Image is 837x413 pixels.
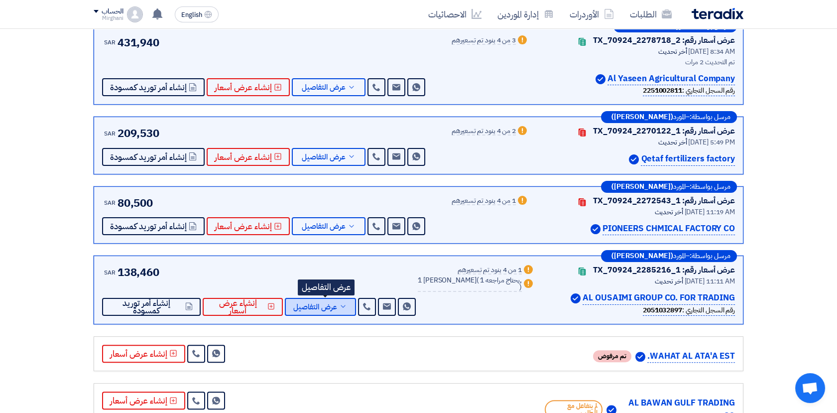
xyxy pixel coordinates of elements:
button: عرض التفاصيل [292,217,365,235]
span: أخر تحديث [658,46,687,57]
div: – [601,111,737,123]
img: Teradix logo [692,8,743,19]
div: – [601,181,737,193]
b: (Atef Ibrahem) [624,23,673,30]
span: إنشاء عرض أسعار [215,153,272,161]
div: عرض التفاصيل [298,279,355,295]
button: عرض التفاصيل [292,148,365,166]
div: 1 [PERSON_NAME] [418,277,522,292]
b: ([PERSON_NAME]) [611,253,673,260]
div: تم التحديث 2 مرات [541,57,735,67]
div: عرض أسعار رقم: TX_70924_2285216_1 [593,264,735,276]
button: إنشاء عرض أسعار [102,345,185,363]
div: عرض أسعار رقم: TX_70924_2278718_2 [593,34,735,46]
button: English [175,6,219,22]
span: مرسل بواسطة: [690,253,730,260]
button: عرض التفاصيل [292,78,365,96]
span: المورد [673,253,686,260]
span: ) [519,282,522,292]
span: 80,500 [118,195,153,211]
span: 138,460 [118,264,159,280]
button: إنشاء أمر توريد كمسودة [102,217,205,235]
span: English [181,11,202,18]
img: Verified Account [635,352,645,362]
button: إنشاء أمر توريد كمسودة [102,298,201,316]
b: ([PERSON_NAME]) [611,114,673,121]
div: 1 من 4 بنود تم تسعيرهم [452,197,516,205]
span: أخر تحديث [654,276,683,286]
span: أخر تحديث [654,207,683,217]
img: Verified Account [629,154,639,164]
button: إنشاء عرض أسعار [102,392,185,410]
button: إنشاء عرض أسعار [207,78,290,96]
p: WAHAT AL ATA'A EST. [647,350,735,363]
b: 2051032897 [643,305,682,315]
a: إدارة الموردين [489,2,562,26]
p: PIONEERS CHMICAL FACTORY CO [602,222,735,236]
button: إنشاء عرض أسعار [207,148,290,166]
span: 1 يحتاج مراجعه, [480,275,522,285]
span: إنشاء أمر توريد كمسودة [110,153,187,161]
b: 2251002811 [643,85,682,96]
span: مرسل بواسطة: [690,183,730,190]
img: Verified Account [591,224,600,234]
span: إنشاء أمر توريد كمسودة [110,299,183,314]
div: عرض أسعار رقم: TX_70924_2272543_1 [593,195,735,207]
span: [DATE] 5:49 PM [688,137,735,147]
a: الاحصائيات [420,2,489,26]
p: Qetaf fertilizers factory [641,152,735,166]
div: 3 من 4 بنود تم تسعيرهم [452,37,516,45]
button: إنشاء عرض أسعار [203,298,283,316]
span: [DATE] 11:11 AM [684,276,735,286]
span: إنشاء عرض أسعار [215,223,272,230]
span: [DATE] 8:34 AM [688,46,735,57]
div: عرض أسعار رقم: TX_70924_2270122_1 [593,125,735,137]
button: إنشاء أمر توريد كمسودة [102,78,205,96]
p: AL OUSAIMI GROUP CO. FOR TRADING [583,291,735,305]
div: رقم السجل التجاري : [643,85,735,96]
button: عرض التفاصيل [285,298,356,316]
span: مرسل بواسطة: [690,23,730,30]
span: المورد [673,183,686,190]
span: SAR [104,129,116,138]
span: المورد [673,23,686,30]
p: Al Yaseen Agricultural Company [607,72,735,86]
button: إنشاء عرض أسعار [207,217,290,235]
span: مرسل بواسطة: [690,114,730,121]
span: المورد [673,114,686,121]
span: إنشاء عرض أسعار [211,299,265,314]
span: أخر تحديث [658,137,687,147]
span: SAR [104,268,116,277]
b: ([PERSON_NAME]) [611,183,673,190]
a: الطلبات [622,2,680,26]
span: عرض التفاصيل [302,84,346,91]
div: – [601,250,737,262]
span: إنشاء أمر توريد كمسودة [110,223,187,230]
span: إنشاء عرض أسعار [215,84,272,91]
div: الحساب [102,7,123,16]
span: عرض التفاصيل [302,223,346,230]
img: Verified Account [571,293,581,303]
span: تم مرفوض [593,350,631,362]
span: ( [477,275,479,285]
button: إنشاء أمر توريد كمسودة [102,148,205,166]
span: إنشاء أمر توريد كمسودة [110,84,187,91]
div: Mirghani [94,15,123,21]
span: [DATE] 11:19 AM [684,207,735,217]
span: عرض التفاصيل [302,153,346,161]
div: 1 من 4 بنود تم تسعيرهم [458,267,522,275]
div: Open chat [795,373,825,403]
span: عرض التفاصيل [293,303,337,311]
a: الأوردرات [562,2,622,26]
span: 431,940 [118,34,159,51]
div: رقم السجل التجاري : [643,305,735,316]
span: 209,530 [118,125,159,141]
div: 2 من 4 بنود تم تسعيرهم [452,128,516,136]
span: SAR [104,38,116,47]
span: SAR [104,198,116,207]
img: profile_test.png [127,6,143,22]
img: Verified Account [596,74,605,84]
